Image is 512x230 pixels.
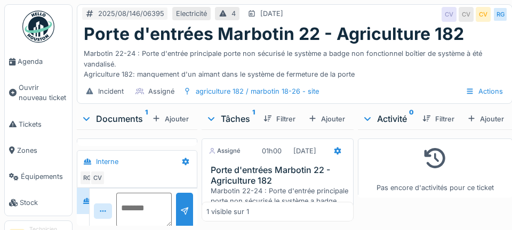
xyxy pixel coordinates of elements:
[304,112,349,126] div: Ajouter
[206,112,255,125] div: Tâches
[84,24,464,44] h1: Porte d'entrées Marbotin 22 - Agriculture 182
[176,9,207,19] div: Electricité
[209,146,241,155] div: Assigné
[17,145,68,155] span: Zones
[231,9,236,19] div: 4
[409,112,414,125] sup: 0
[5,190,72,216] a: Stock
[365,143,506,193] div: Pas encore d'activités pour ce ticket
[493,7,508,22] div: RG
[262,146,282,156] div: 01h00
[98,9,164,19] div: 2025/08/146/06395
[459,7,474,22] div: CV
[461,84,508,99] div: Actions
[20,198,68,208] span: Stock
[84,44,506,79] div: Marbotin 22-24 : Porte d'entrée principale porte non sécurisé le système a badge non fonctionnel ...
[96,157,118,167] div: Interne
[22,11,54,43] img: Badge_color-CXgf-gQk.svg
[5,75,72,111] a: Ouvrir nouveau ticket
[5,111,72,137] a: Tickets
[81,112,148,125] div: Documents
[90,170,105,185] div: CV
[259,112,300,126] div: Filtrer
[148,112,193,126] div: Ajouter
[5,163,72,190] a: Équipements
[145,112,148,125] sup: 1
[19,83,68,103] span: Ouvrir nouveau ticket
[476,7,491,22] div: CV
[362,112,414,125] div: Activité
[211,165,349,185] h3: Porte d'entrées Marbotin 22 - Agriculture 182
[18,56,68,67] span: Agenda
[79,170,94,185] div: RG
[463,112,508,126] div: Ajouter
[5,48,72,75] a: Agenda
[19,119,68,129] span: Tickets
[252,112,255,125] sup: 1
[21,171,68,182] span: Équipements
[206,207,249,217] div: 1 visible sur 1
[98,86,124,96] div: Incident
[196,86,319,96] div: agriculture 182 / marbotin 18-26 - site
[442,7,457,22] div: CV
[260,9,283,19] div: [DATE]
[293,146,316,156] div: [DATE]
[148,86,174,96] div: Assigné
[418,112,459,126] div: Filtrer
[5,137,72,163] a: Zones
